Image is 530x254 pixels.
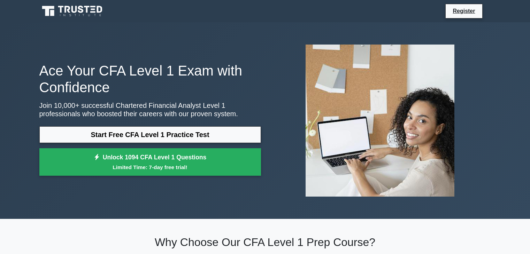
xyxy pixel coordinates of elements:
a: Start Free CFA Level 1 Practice Test [39,126,261,143]
h1: Ace Your CFA Level 1 Exam with Confidence [39,62,261,96]
p: Join 10,000+ successful Chartered Financial Analyst Level 1 professionals who boosted their caree... [39,101,261,118]
small: Limited Time: 7-day free trial! [48,163,252,171]
a: Unlock 1094 CFA Level 1 QuestionsLimited Time: 7-day free trial! [39,148,261,176]
h2: Why Choose Our CFA Level 1 Prep Course? [39,236,491,249]
a: Register [448,7,479,15]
